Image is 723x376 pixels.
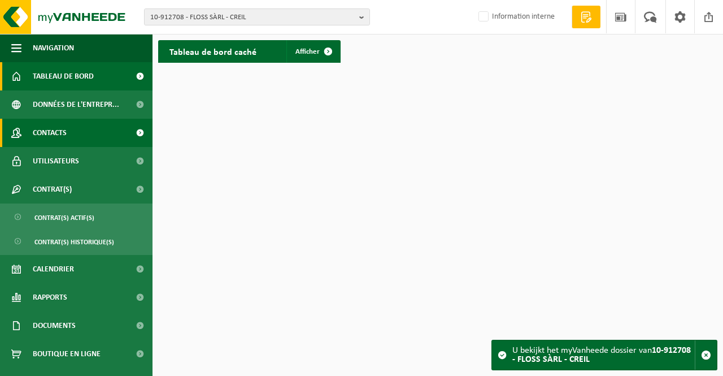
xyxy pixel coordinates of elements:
[33,255,74,283] span: Calendrier
[33,283,67,312] span: Rapports
[33,62,94,90] span: Tableau de bord
[33,340,101,368] span: Boutique en ligne
[33,90,119,119] span: Données de l'entrepr...
[476,8,555,25] label: Information interne
[34,207,94,228] span: Contrat(s) actif(s)
[33,175,72,204] span: Contrat(s)
[3,231,150,252] a: Contrat(s) historique(s)
[3,206,150,228] a: Contrat(s) actif(s)
[512,346,691,364] strong: 10-912708 - FLOSS SÀRL - CREIL
[144,8,370,25] button: 10-912708 - FLOSS SÀRL - CREIL
[286,40,339,63] a: Afficher
[33,147,79,175] span: Utilisateurs
[158,40,268,62] h2: Tableau de bord caché
[150,9,355,26] span: 10-912708 - FLOSS SÀRL - CREIL
[295,48,320,55] span: Afficher
[33,34,74,62] span: Navigation
[33,312,76,340] span: Documents
[512,340,695,370] div: U bekijkt het myVanheede dossier van
[33,119,67,147] span: Contacts
[34,231,114,253] span: Contrat(s) historique(s)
